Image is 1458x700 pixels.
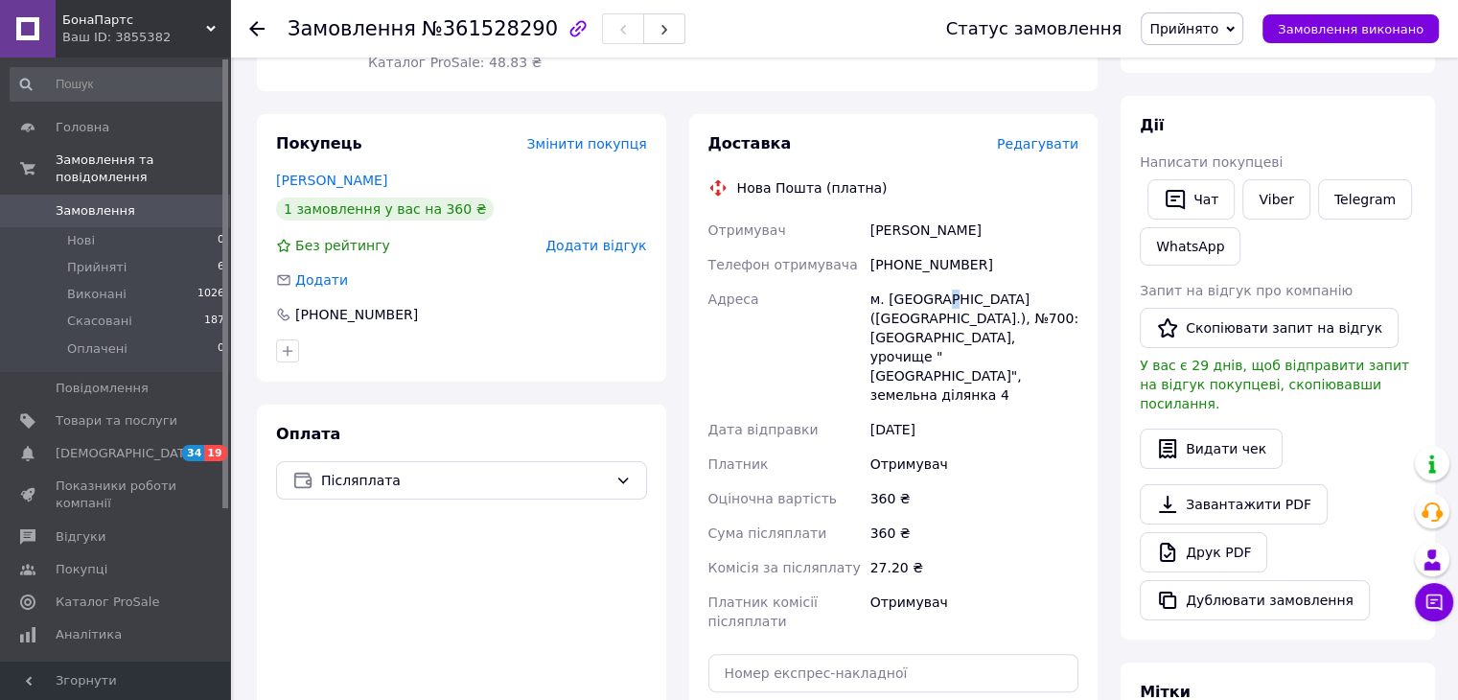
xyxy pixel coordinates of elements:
input: Пошук [10,67,226,102]
div: 1 замовлення у вас на 360 ₴ [276,198,494,221]
span: 0 [218,232,224,249]
span: Замовлення [288,17,416,40]
span: Відгуки [56,528,105,546]
input: Номер експрес-накладної [708,654,1079,692]
div: 360 ₴ [867,481,1082,516]
span: [DEMOGRAPHIC_DATA] [56,445,197,462]
span: Запит на відгук про компанію [1140,283,1353,298]
span: Написати покупцеві [1140,154,1283,170]
span: Платник [708,456,769,472]
span: Замовлення виконано [1278,22,1423,36]
div: Отримувач [867,447,1082,481]
button: Дублювати замовлення [1140,580,1370,620]
span: Дата відправки [708,422,819,437]
span: Каталог ProSale: 48.83 ₴ [368,55,542,70]
button: Чат [1147,179,1235,220]
div: [PERSON_NAME] [867,213,1082,247]
a: Друк PDF [1140,532,1267,572]
div: Повернутися назад [249,19,265,38]
span: Комісія за післяплату [708,560,861,575]
a: Завантажити PDF [1140,484,1328,525]
span: Платник комісії післяплати [708,595,818,629]
span: 6 [218,259,224,276]
span: №361528290 [422,17,558,40]
div: Отримувач [867,585,1082,639]
span: Змінити покупця [527,136,647,152]
button: Видати чек [1140,429,1283,469]
div: [DATE] [867,412,1082,447]
span: 0 [218,340,224,358]
span: Телефон отримувача [708,257,858,272]
div: 27.20 ₴ [867,550,1082,585]
div: 360 ₴ [867,516,1082,550]
span: Товари та послуги [56,412,177,430]
span: Покупець [276,134,362,152]
span: Оціночна вартість [708,491,837,506]
span: 34 [182,445,204,461]
span: У вас є 29 днів, щоб відправити запит на відгук покупцеві, скопіювавши посилання. [1140,358,1409,411]
span: Нові [67,232,95,249]
span: Прийнято [1149,21,1218,36]
span: Післяплата [321,470,608,491]
span: Аналітика [56,626,122,643]
span: Додати відгук [545,238,646,253]
a: WhatsApp [1140,227,1240,266]
span: Прийняті [67,259,127,276]
span: Показники роботи компанії [56,478,177,512]
span: Редагувати [997,136,1078,152]
span: Оплачені [67,340,127,358]
span: Адреса [708,292,759,307]
span: Скасовані [67,313,132,330]
span: БонаПартс [62,12,206,29]
div: м. [GEOGRAPHIC_DATA] ([GEOGRAPHIC_DATA].), №700: [GEOGRAPHIC_DATA], урочище "[GEOGRAPHIC_DATA]", ... [867,282,1082,412]
span: Дії [1140,116,1164,134]
span: Отримувач [708,222,786,238]
span: Повідомлення [56,380,149,397]
span: Без рейтингу [295,238,390,253]
a: Telegram [1318,179,1412,220]
span: Сума післяплати [708,525,827,541]
button: Замовлення виконано [1262,14,1439,43]
button: Скопіювати запит на відгук [1140,308,1399,348]
div: [PHONE_NUMBER] [867,247,1082,282]
span: Замовлення та повідомлення [56,152,230,186]
div: Статус замовлення [946,19,1122,38]
span: 19 [204,445,226,461]
span: Інструменти веб-майстра та SEO [56,659,177,693]
span: Доставка [708,134,792,152]
span: Виконані [67,286,127,303]
span: Оплата [276,425,340,443]
div: Ваш ID: 3855382 [62,29,230,46]
a: Viber [1242,179,1309,220]
div: Нова Пошта (платна) [732,178,892,198]
span: Каталог ProSale [56,594,159,611]
div: [PHONE_NUMBER] [293,305,420,324]
button: Чат з покупцем [1415,583,1453,621]
span: 187 [204,313,224,330]
span: Покупці [56,561,107,578]
span: Замовлення [56,202,135,220]
span: Головна [56,119,109,136]
span: 1026 [197,286,224,303]
span: Додати [295,272,348,288]
a: [PERSON_NAME] [276,173,387,188]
